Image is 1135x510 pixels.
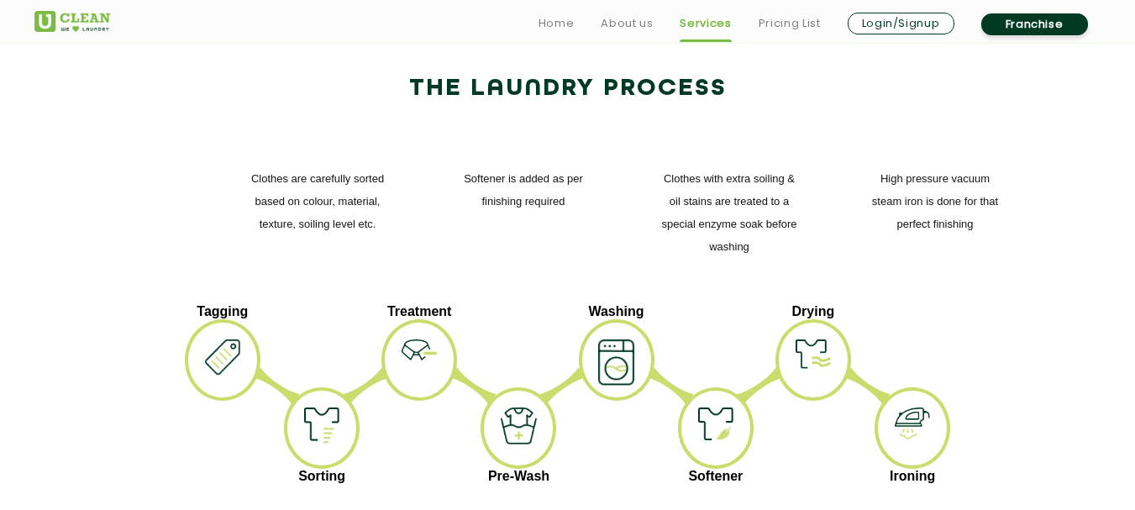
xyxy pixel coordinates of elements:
img: softener_11zon.webp [698,407,733,440]
img: connect_2.png [253,367,300,406]
a: About us [601,13,653,34]
p: Sorting [284,469,360,484]
p: Tagging [185,304,260,319]
p: Softener [678,469,754,484]
a: Home [539,13,575,34]
p: Drying [775,304,851,319]
img: UClean Laundry and Dry Cleaning [34,11,110,32]
p: Clothes with extra soiling & oil stains are treated to a special enzyme soak before washing [660,167,799,258]
p: Washing [579,304,654,319]
p: High pressure vacuum steam iron is done for that perfect finishing [866,167,1005,235]
a: Franchise [981,13,1088,35]
img: connect_2.png [647,367,694,406]
p: Ironing [875,469,950,484]
p: Treatment [381,304,457,319]
h2: The Laundry Process [47,75,1089,103]
img: sorting_11zon.webp [304,407,339,443]
img: pre_wash_11zon.webp [501,407,536,444]
img: connect_1.png [735,367,783,406]
p: Pre-Wash [481,469,556,484]
a: Login/Signup [848,13,954,34]
a: Pricing List [759,13,821,34]
img: ironing.png [895,407,930,439]
img: Tagging_11zon.webp [205,339,240,376]
p: Softener is added as per finishing required [455,167,593,213]
img: cuff_collar_11zon.webp [402,339,437,360]
img: washing_11zon.webp [598,339,633,386]
img: connect_1.png [538,367,586,406]
img: drying_11zon.webp [796,339,831,369]
p: Clothes are carefully sorted based on colour, material, texture, soiling level etc. [249,167,387,235]
a: Services [680,13,731,34]
img: connect_2.png [843,367,891,406]
img: connect_2.png [449,367,497,406]
img: connect_1.png [341,367,389,406]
